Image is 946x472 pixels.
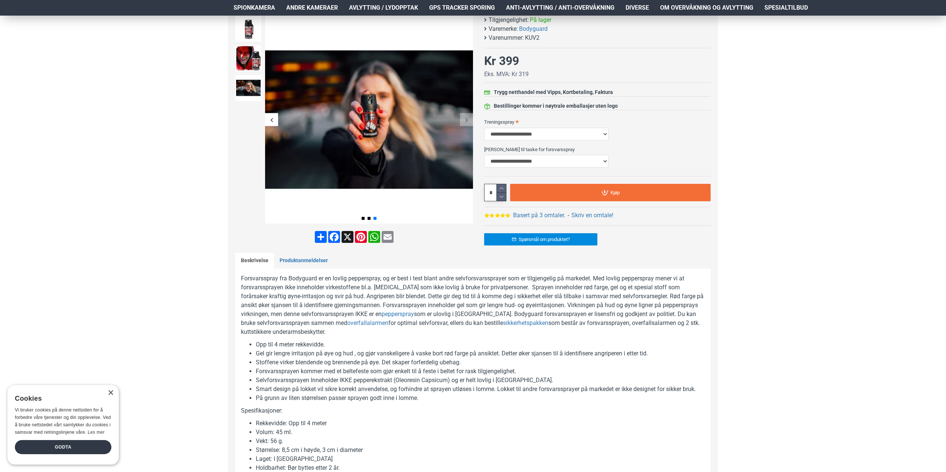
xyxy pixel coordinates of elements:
[265,113,278,126] div: Previous slide
[373,217,376,220] span: Go to slide 3
[519,25,548,33] a: Bodyguard
[15,407,111,434] span: Vi bruker cookies på denne nettsiden for å forbedre våre tjenester og din opplevelse. Ved å bruke...
[494,88,613,96] div: Trygg netthandel med Vipps, Kortbetaling, Faktura
[235,253,274,268] a: Beskrivelse
[314,231,327,243] a: Share
[484,116,711,128] label: Treningsspray
[15,391,107,407] div: Cookies
[764,3,808,12] span: Spesialtilbud
[571,211,613,220] a: Skriv en omtale!
[256,385,705,394] li: Smart design på lokket vil sikre korrekt anvendelse, og forhindre at sprayen utløses i lomme. Lok...
[256,358,705,367] li: Stoffene virker blendende og brennende på øye. Det skaper forferdelig ubehag.
[381,231,394,243] a: Email
[530,16,551,25] span: På lager
[506,3,614,12] span: Anti-avlytting / Anti-overvåkning
[489,25,518,33] b: Varemerke:
[256,446,705,455] li: Størrelse: 8,5 cm i høyde, 3 cm i diameter
[15,440,111,454] div: Godta
[286,3,338,12] span: Andre kameraer
[489,16,529,25] b: Tilgjengelighet:
[241,406,705,415] p: Spesifikasjoner:
[368,217,371,220] span: Go to slide 2
[460,113,473,126] div: Next slide
[484,52,519,70] div: Kr 399
[368,231,381,243] a: WhatsApp
[484,143,711,155] label: [PERSON_NAME] til taske for forsvarsspray
[349,3,418,12] span: Avlytting / Lydopptak
[513,211,565,220] a: Basert på 3 omtaler.
[235,45,261,71] img: Forsvarsspray - Lovlig Pepperspray - SpyGadgets.no
[525,33,539,42] span: KUV2
[241,274,705,336] p: Forsvarsspray fra Bodyguard er en lovlig pepperspray, og er best i test blant andre selvforsvarss...
[88,430,104,435] a: Les mer, opens a new window
[256,394,705,403] li: På grunn av liten størrelsen passer sprayen godt inne i lomme.
[265,16,473,224] img: Forsvarsspray - Lovlig Pepperspray - SpyGadgets.no
[256,367,705,376] li: Forsvarssprayen kommer med et beltefeste som gjør enkelt til å feste i beltet for rask tilgjengel...
[494,102,618,110] div: Bestillinger kommer i nøytrale emballasjer uten logo
[274,253,333,268] a: Produktanmeldelser
[108,390,113,396] div: Close
[256,437,705,446] li: Vekt: 56 g.
[256,419,705,428] li: Rekkevidde: Opp til 4 meter
[256,340,705,349] li: Opp til 4 meter rekkevidde.
[626,3,649,12] span: Diverse
[429,3,495,12] span: GPS Tracker Sporing
[568,212,569,219] b: -
[484,233,597,245] a: Spørsmål om produktet?
[660,3,753,12] span: Om overvåkning og avlytting
[235,75,261,101] img: Forsvarsspray - Lovlig Pepperspray - SpyGadgets.no
[362,217,365,220] span: Go to slide 1
[327,231,341,243] a: Facebook
[256,428,705,437] li: Volum: 45 ml.
[256,349,705,358] li: Gel gir lengre irritasjon på øye og hud , og gjør vanskeligere å vaske bort rød farge på ansiktet...
[382,310,414,319] a: pepperspray
[354,231,368,243] a: Pinterest
[347,319,388,328] a: overfallalarmen
[234,3,275,12] span: Spionkamera
[489,33,524,42] b: Varenummer:
[235,16,261,42] img: Forsvarsspray - Lovlig Pepperspray - SpyGadgets.no
[503,319,548,328] a: sikkerhetspakken
[610,190,620,195] span: Kjøp
[256,455,705,463] li: Laget: I [GEOGRAPHIC_DATA]
[256,376,705,385] li: Selvforsvarssprayen Inneholder IKKE pepperekstrakt (Oleoresin Capsicum) og er helt lovlig i [GEOG...
[341,231,354,243] a: X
